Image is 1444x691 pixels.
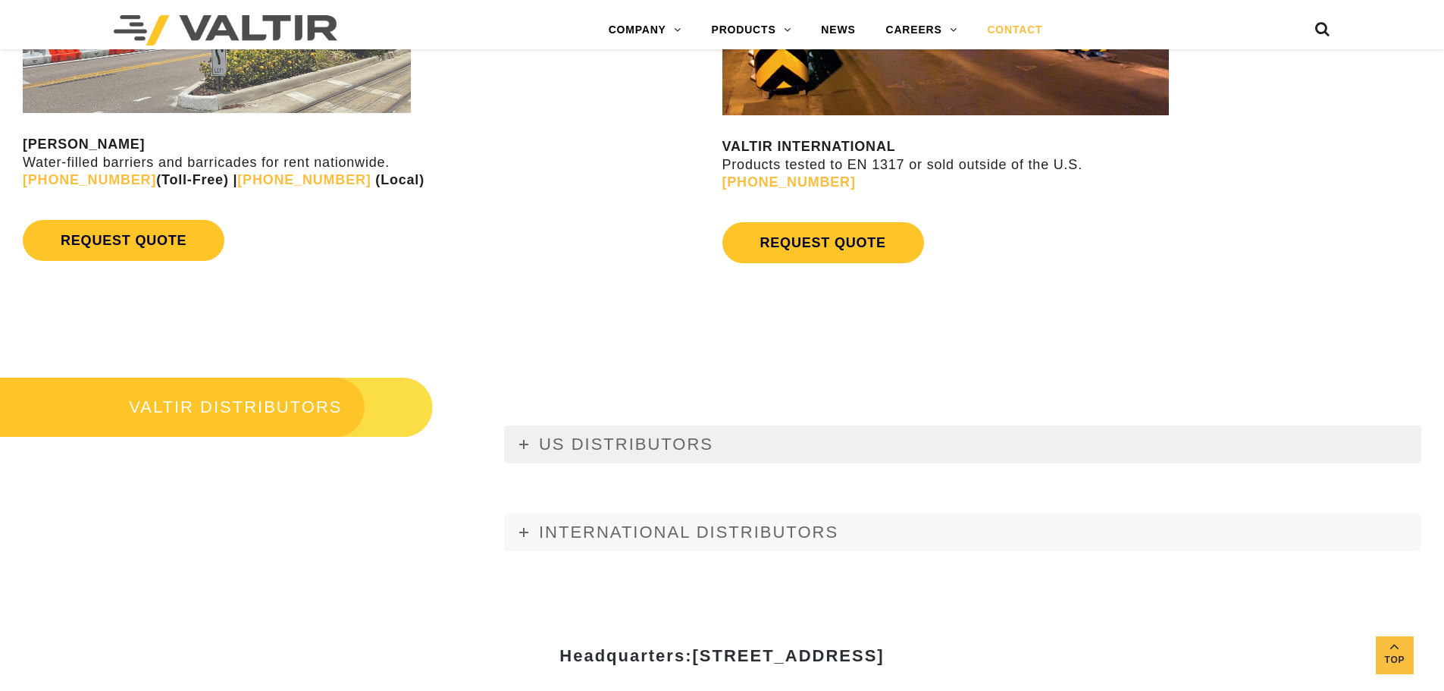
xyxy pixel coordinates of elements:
[23,172,156,187] a: [PHONE_NUMBER]
[237,172,371,187] a: [PHONE_NUMBER]
[692,646,884,665] span: [STREET_ADDRESS]
[559,646,884,665] strong: Headquarters:
[23,137,145,152] strong: [PERSON_NAME]
[23,220,224,261] a: REQUEST QUOTE
[375,172,424,187] strong: (Local)
[504,514,1421,551] a: INTERNATIONAL DISTRIBUTORS
[114,15,337,46] img: Valtir
[594,15,697,46] a: COMPANY
[972,15,1057,46] a: CONTACT
[806,15,870,46] a: NEWS
[539,435,713,454] span: US DISTRIBUTORS
[1376,652,1414,669] span: Top
[504,426,1421,463] a: US DISTRIBUTORS
[722,139,896,154] strong: VALTIR INTERNATIONAL
[722,174,856,190] a: [PHONE_NUMBER]
[23,172,237,187] strong: (Toll-Free) |
[697,15,807,46] a: PRODUCTS
[1376,636,1414,674] a: Top
[539,523,838,542] span: INTERNATIONAL DISTRIBUTORS
[23,136,719,189] p: Water-filled barriers and barricades for rent nationwide.
[722,222,924,263] a: REQUEST QUOTE
[871,15,973,46] a: CAREERS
